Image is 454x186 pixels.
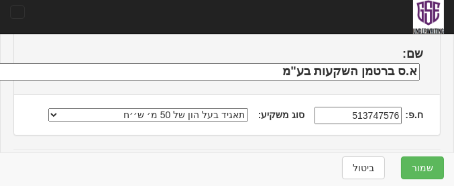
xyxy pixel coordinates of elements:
label: סוג משקיע: [258,108,305,122]
label: שם: [402,48,423,61]
label: ח.פ: [405,108,423,122]
button: שמור [401,156,444,179]
a: ביטול [342,156,385,179]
